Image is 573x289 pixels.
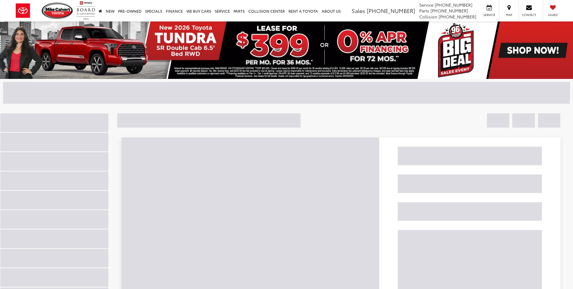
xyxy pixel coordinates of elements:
[42,2,74,19] img: Mike Calvert Toyota
[482,13,496,17] span: Service
[367,7,415,15] span: [PHONE_NUMBER]
[546,13,559,17] span: Saved
[419,8,429,14] span: Parts
[522,13,536,17] span: Contact
[435,2,472,8] span: [PHONE_NUMBER]
[439,14,476,20] span: [PHONE_NUMBER]
[502,13,516,17] span: Map
[419,14,437,20] span: Collision
[352,7,365,15] span: Sales
[419,2,433,8] span: Service
[430,8,468,14] span: [PHONE_NUMBER]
